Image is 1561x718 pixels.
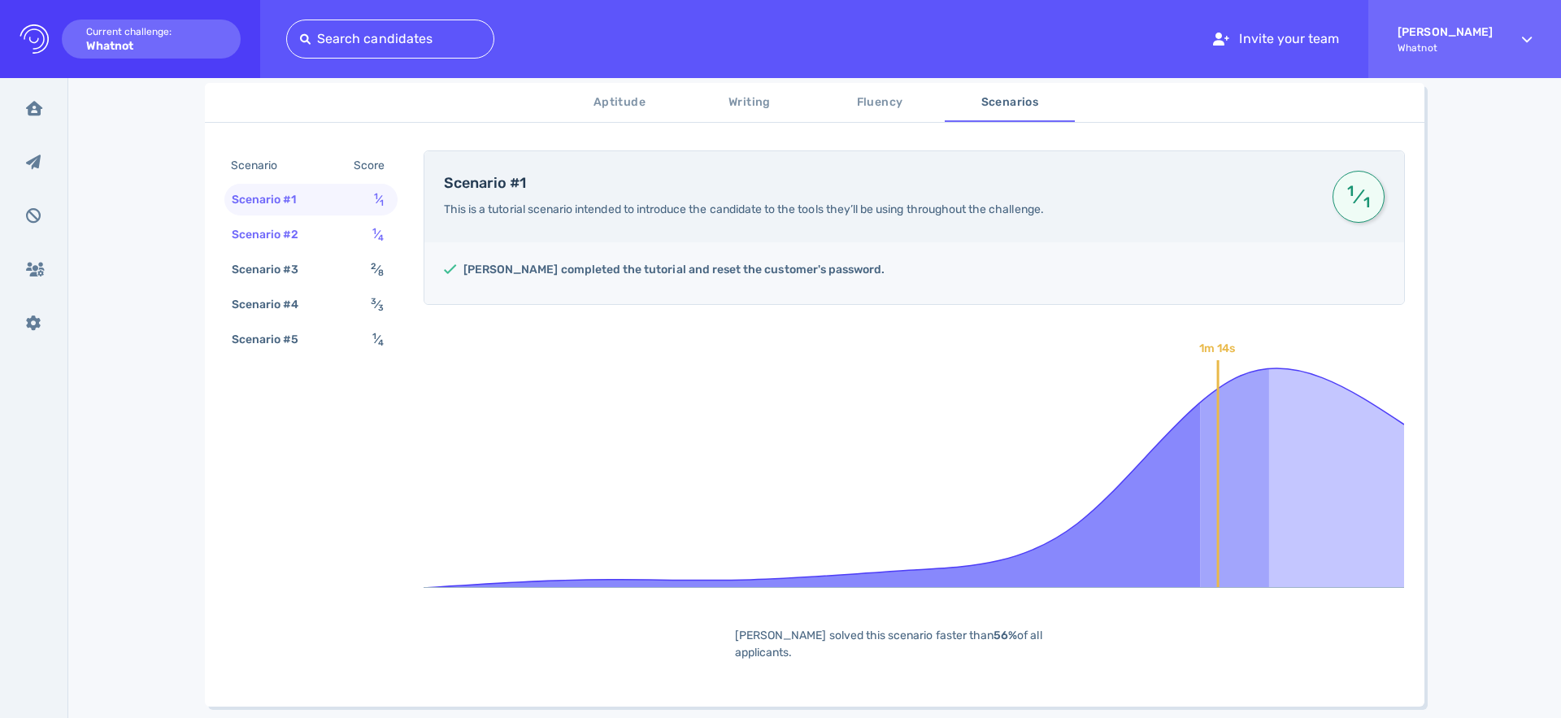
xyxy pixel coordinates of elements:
[372,228,384,242] span: ⁄
[372,333,384,346] span: ⁄
[374,193,384,207] span: ⁄
[228,293,319,316] div: Scenario #4
[228,223,319,246] div: Scenario #2
[694,93,805,113] span: Writing
[380,198,384,208] sub: 1
[444,202,1044,216] span: This is a tutorial scenario intended to introduce the candidate to the tools they’ll be using thr...
[463,262,885,278] h5: [PERSON_NAME] completed the tutorial and reset the customer's password.
[378,337,384,348] sub: 4
[350,154,394,177] div: Score
[1398,42,1493,54] span: Whatnot
[954,93,1065,113] span: Scenarios
[372,331,376,342] sup: 1
[228,258,319,281] div: Scenario #3
[371,261,376,272] sup: 2
[228,154,297,177] div: Scenario
[1345,182,1372,211] span: ⁄
[378,233,384,243] sub: 4
[372,226,376,237] sup: 1
[1345,189,1357,193] sup: 1
[1360,201,1372,204] sub: 1
[374,191,378,202] sup: 1
[1199,342,1235,355] text: 1m 14s
[735,629,1042,659] span: [PERSON_NAME] solved this scenario faster than of all applicants.
[378,302,384,313] sub: 3
[371,298,384,311] span: ⁄
[371,296,376,307] sup: 3
[228,328,319,351] div: Scenario #5
[378,268,384,278] sub: 8
[371,263,384,276] span: ⁄
[824,93,935,113] span: Fluency
[1398,25,1493,39] strong: [PERSON_NAME]
[564,93,675,113] span: Aptitude
[444,175,1313,193] h4: Scenario #1
[228,188,316,211] div: Scenario #1
[994,629,1017,642] b: 56%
